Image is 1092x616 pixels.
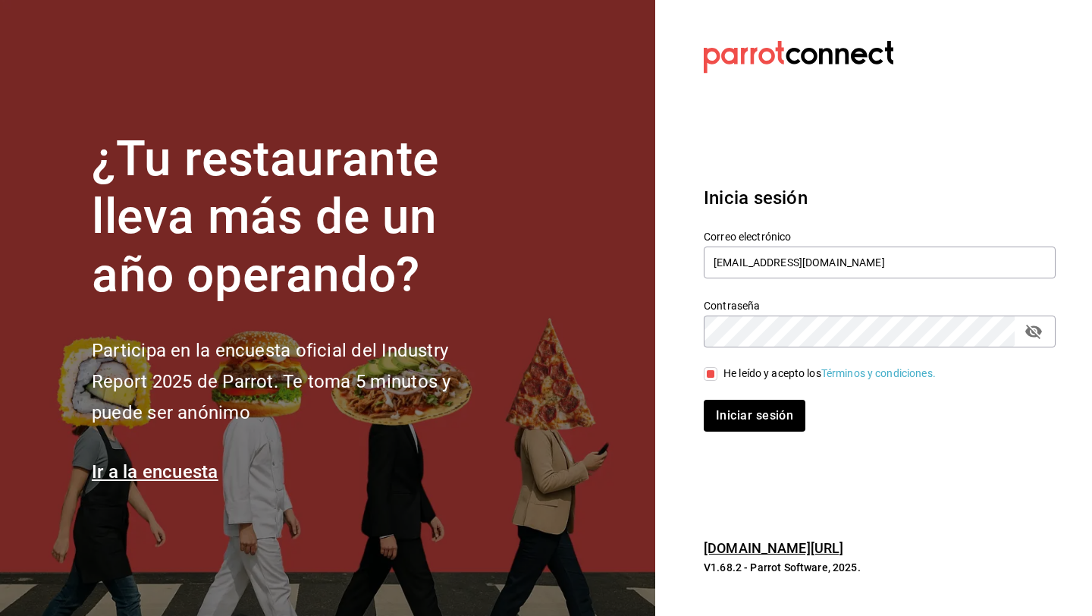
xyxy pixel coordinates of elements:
[1021,319,1046,344] button: passwordField
[92,130,501,305] h1: ¿Tu restaurante lleva más de un año operando?
[704,231,1056,241] label: Correo electrónico
[704,300,1056,310] label: Contraseña
[704,184,1056,212] h3: Inicia sesión
[723,366,936,382] div: He leído y acepto los
[704,400,805,432] button: Iniciar sesión
[821,367,936,379] a: Términos y condiciones.
[704,560,1056,575] p: V1.68.2 - Parrot Software, 2025.
[704,247,1056,278] input: Ingresa tu correo electrónico
[704,540,843,556] a: [DOMAIN_NAME][URL]
[92,461,218,482] a: Ir a la encuesta
[92,335,501,428] h2: Participa en la encuesta oficial del Industry Report 2025 de Parrot. Te toma 5 minutos y puede se...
